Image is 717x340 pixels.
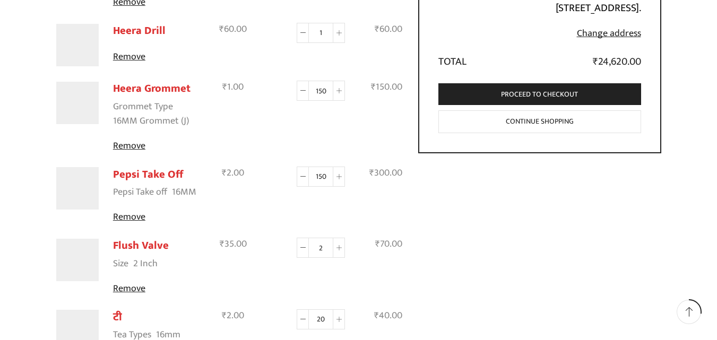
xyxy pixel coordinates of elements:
[113,165,183,184] a: Pepsi Take Off
[375,236,402,252] bdi: 70.00
[113,100,173,114] dt: Grommet Type
[113,210,200,224] a: Remove
[113,185,167,199] dt: Pepsi Take off
[56,167,99,210] img: pepsi take up
[593,53,598,71] span: ₹
[309,238,333,258] input: Product quantity
[222,165,244,181] bdi: 2.00
[371,79,402,95] bdi: 150.00
[56,24,99,66] img: Heera Drill
[222,79,244,95] bdi: 1.00
[374,308,402,324] bdi: 40.00
[222,308,227,324] span: ₹
[113,50,200,64] a: Remove
[375,236,380,252] span: ₹
[309,167,333,187] input: Product quantity
[172,186,196,199] p: 16MM
[220,236,247,252] bdi: 35.00
[219,21,224,37] span: ₹
[56,239,99,281] img: Flush valve
[374,308,379,324] span: ₹
[309,309,333,329] input: Product quantity
[219,21,247,37] bdi: 60.00
[369,165,402,181] bdi: 300.00
[375,21,379,37] span: ₹
[371,79,376,95] span: ₹
[438,83,641,105] a: Proceed to checkout
[133,257,158,271] p: 2 Inch
[113,139,200,153] a: Remove
[113,282,200,296] a: Remove
[220,236,224,252] span: ₹
[222,79,227,95] span: ₹
[309,23,333,43] input: Product quantity
[222,165,227,181] span: ₹
[222,308,244,324] bdi: 2.00
[577,25,641,41] a: Change address
[375,21,402,37] bdi: 60.00
[113,308,122,326] a: टी
[113,80,191,98] a: Heera Grommet
[309,81,333,101] input: Product quantity
[113,115,189,128] p: 16MM Grommet (J)
[369,165,374,181] span: ₹
[113,257,128,271] dt: Size
[56,82,99,124] img: Heera Grommet
[438,47,476,70] th: Total
[113,237,169,255] a: Flush Valve
[593,53,641,71] bdi: 24,620.00
[113,22,166,40] a: Heera Drill
[438,110,641,133] a: Continue shopping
